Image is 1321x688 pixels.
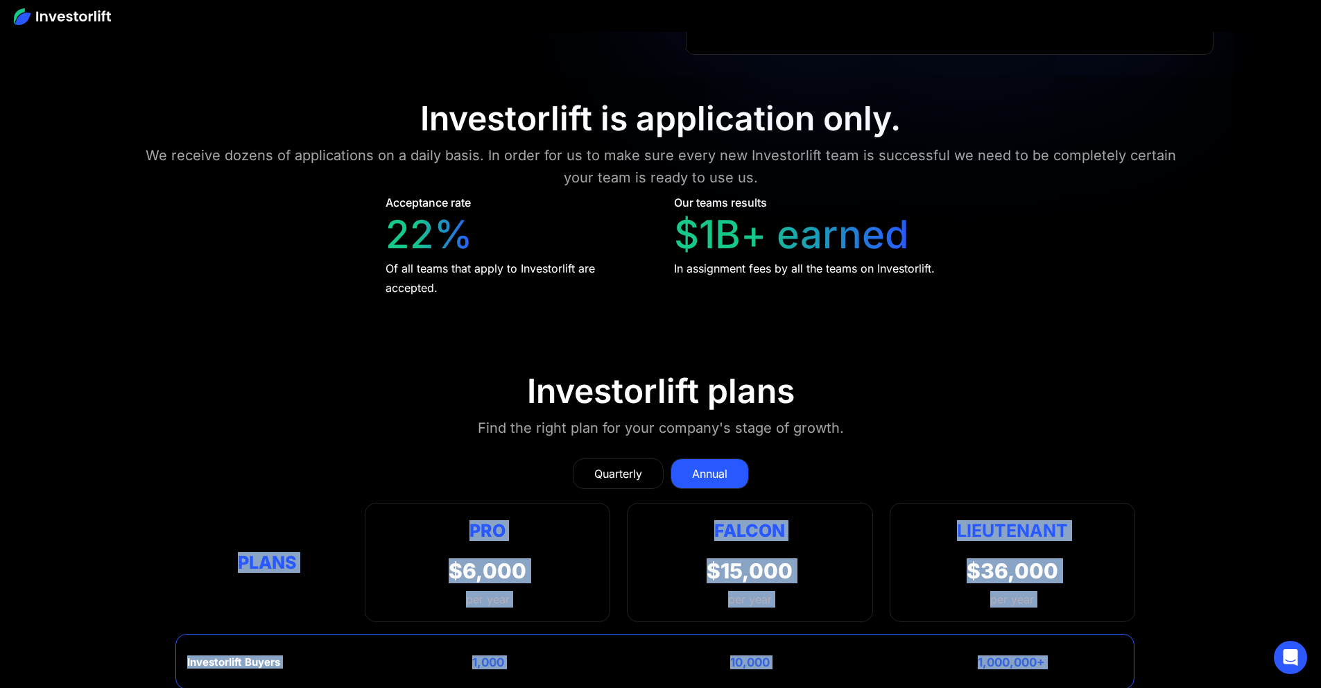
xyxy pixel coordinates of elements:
[1274,641,1307,674] div: Open Intercom Messenger
[707,558,793,583] div: $15,000
[449,517,526,544] div: Pro
[730,655,770,669] div: 10,000
[728,591,772,608] div: per year
[692,465,727,482] div: Annual
[449,558,526,583] div: $6,000
[674,212,909,258] div: $1B+ earned
[674,194,767,211] div: Our teams results
[132,144,1189,189] div: We receive dozens of applications on a daily basis. In order for us to make sure every new Invest...
[674,259,935,278] div: In assignment fees by all the teams on Investorlift.
[978,655,1045,669] div: 1,000,000+
[990,591,1034,608] div: per year
[386,212,473,258] div: 22%
[420,98,901,139] div: Investorlift is application only.
[187,656,280,669] div: Investorlift Buyers
[472,655,504,669] div: 1,000
[527,371,795,411] div: Investorlift plans
[594,465,642,482] div: Quarterly
[186,549,348,576] div: Plans
[967,558,1058,583] div: $36,000
[714,517,785,544] div: Falcon
[386,194,471,211] div: Acceptance rate
[449,591,526,608] div: per year
[957,520,1068,541] strong: Lieutenant
[386,259,648,298] div: Of all teams that apply to Investorlift are accepted.
[478,417,844,439] div: Find the right plan for your company's stage of growth.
